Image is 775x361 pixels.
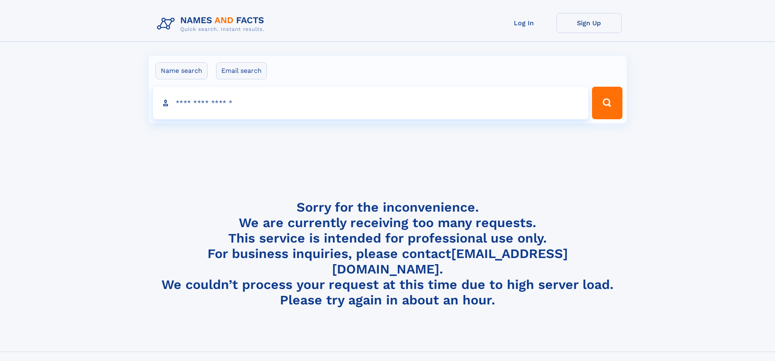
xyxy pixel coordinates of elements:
[155,62,207,79] label: Name search
[557,13,622,33] a: Sign Up
[153,87,589,119] input: search input
[491,13,557,33] a: Log In
[216,62,267,79] label: Email search
[332,246,568,277] a: [EMAIL_ADDRESS][DOMAIN_NAME]
[154,13,271,35] img: Logo Names and Facts
[592,87,622,119] button: Search Button
[154,199,622,308] h4: Sorry for the inconvenience. We are currently receiving too many requests. This service is intend...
